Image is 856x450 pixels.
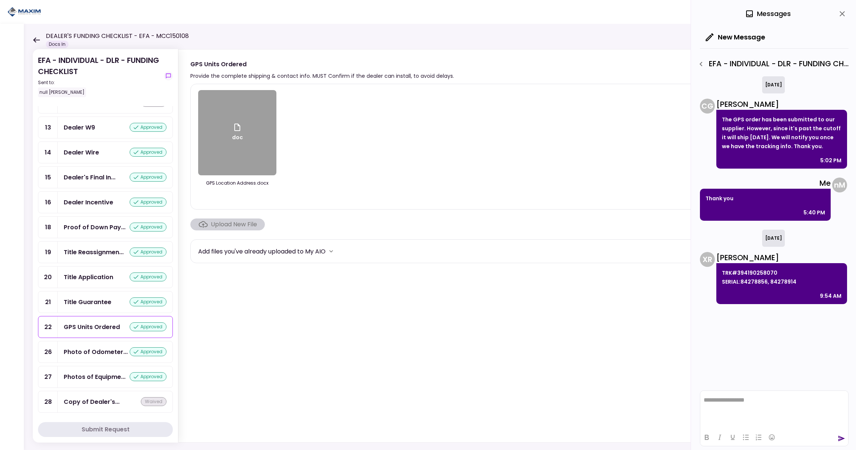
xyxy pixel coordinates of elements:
[38,316,173,338] a: 22GPS Units Orderedapproved
[700,252,715,267] div: X R
[820,156,841,165] div: 5:02 PM
[38,216,173,238] a: 18Proof of Down Payment 1approved
[141,397,167,406] div: waived
[38,391,173,413] a: 28Copy of Dealer's Warrantywaived
[326,246,337,257] button: more
[130,248,167,256] div: approved
[130,272,167,281] div: approved
[700,178,831,189] div: Me
[46,41,69,48] div: Docs In
[38,366,58,387] div: 27
[178,49,841,443] div: GPS Units OrderedProvide the complete shipping & contact info. MUST Confirm if the dealer can ins...
[38,267,58,288] div: 20
[130,123,167,132] div: approved
[38,141,173,163] a: 14Dealer Wireapproved
[130,198,167,207] div: approved
[820,291,841,300] div: 9:54 AM
[190,218,265,230] span: Click here to upload the required document
[130,372,167,381] div: approved
[700,99,715,114] div: C G
[38,79,161,86] div: Sent to:
[64,397,120,406] div: Copy of Dealer's Warranty
[64,148,99,157] div: Dealer Wire
[38,422,173,437] button: Submit Request
[38,87,86,97] div: null [PERSON_NAME]
[726,432,739,443] button: Underline
[38,192,58,213] div: 16
[765,432,778,443] button: Emojis
[64,297,111,307] div: Title Guarantee
[38,266,173,288] a: 20Title Applicationapproved
[752,432,765,443] button: Numbered list
[38,341,58,363] div: 26
[130,173,167,182] div: approved
[38,341,173,363] a: 26Photo of Odometer or Reefer hoursapproved
[38,217,58,238] div: 18
[38,291,173,313] a: 21Title Guaranteeapproved
[64,248,124,257] div: Title Reassignment
[713,432,726,443] button: Italic
[716,99,847,110] div: [PERSON_NAME]
[64,347,128,357] div: Photo of Odometer or Reefer hours
[38,142,58,163] div: 14
[762,76,785,93] div: [DATE]
[130,223,167,232] div: approved
[7,6,41,17] img: Partner icon
[38,55,161,97] div: EFA - INDIVIDUAL - DLR - FUNDING CHECKLIST
[716,252,847,263] div: [PERSON_NAME]
[64,123,95,132] div: Dealer W9
[82,425,130,434] div: Submit Request
[64,322,120,332] div: GPS Units Ordered
[130,347,167,356] div: approved
[38,241,173,263] a: 19Title Reassignmentapproved
[722,268,841,286] p: TRK#394190258070 SERIAL:84278856, 84278914
[38,166,173,188] a: 15Dealer's Final Invoiceapproved
[130,322,167,331] div: approved
[38,366,173,388] a: 27Photos of Equipment Exteriorapproved
[700,432,713,443] button: Bold
[64,272,113,282] div: Title Application
[832,178,847,192] div: n M
[38,167,58,188] div: 15
[836,7,849,20] button: close
[64,223,126,232] div: Proof of Down Payment 1
[762,230,785,247] div: [DATE]
[739,432,752,443] button: Bullet list
[700,28,771,47] button: New Message
[695,58,849,70] div: EFA - INDIVIDUAL - DLR - FUNDING CHECKLIST - GPS Units Ordered
[64,372,126,382] div: Photos of Equipment Exterior
[46,32,189,41] h1: DEALER'S FUNDING CHECKLIST - EFA - MCC150108
[164,71,173,80] button: show-messages
[190,71,454,80] div: Provide the complete shipping & contact info. MUST Confirm if the dealer can install, to avoid de...
[232,123,243,143] div: doc
[38,316,58,338] div: 22
[130,148,167,157] div: approved
[64,198,113,207] div: Dealer Incentive
[706,194,825,203] p: Thank you
[38,291,58,313] div: 21
[745,8,791,19] div: Messages
[803,208,825,217] div: 5:40 PM
[198,180,276,186] div: GPS Location Address.docx
[38,391,58,412] div: 28
[838,435,845,442] button: send
[38,117,173,138] a: 13Dealer W9approved
[190,60,454,69] div: GPS Units Ordered
[38,191,173,213] a: 16Dealer Incentiveapproved
[722,115,841,151] p: The GPS order has been submitted to our supplier. However, since it's past the cutoff it will shi...
[700,391,848,428] iframe: Rich Text Area
[198,247,326,256] div: Add files you've already uploaded to My AIO
[130,297,167,306] div: approved
[38,117,58,138] div: 13
[64,173,115,182] div: Dealer's Final Invoice
[38,242,58,263] div: 19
